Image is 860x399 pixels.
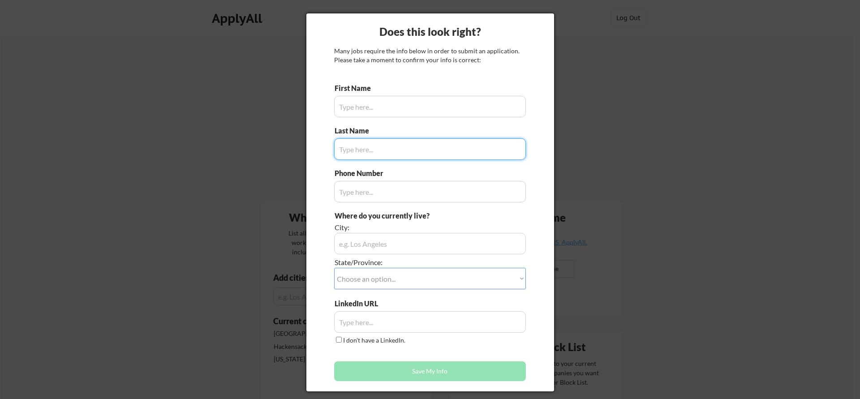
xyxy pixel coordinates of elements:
button: Save My Info [334,361,526,381]
div: Where do you currently live? [335,211,476,221]
input: Type here... [334,311,526,333]
label: I don't have a LinkedIn. [343,336,405,344]
input: Type here... [334,96,526,117]
div: Phone Number [335,168,388,178]
div: Last Name [335,126,378,136]
input: Type here... [334,138,526,160]
div: First Name [335,83,378,93]
div: Many jobs require the info below in order to submit an application. Please take a moment to confi... [334,47,526,64]
div: LinkedIn URL [335,299,401,309]
input: Type here... [334,181,526,202]
div: City: [335,223,476,232]
div: State/Province: [335,257,476,267]
input: e.g. Los Angeles [334,233,526,254]
div: Does this look right? [306,24,554,39]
